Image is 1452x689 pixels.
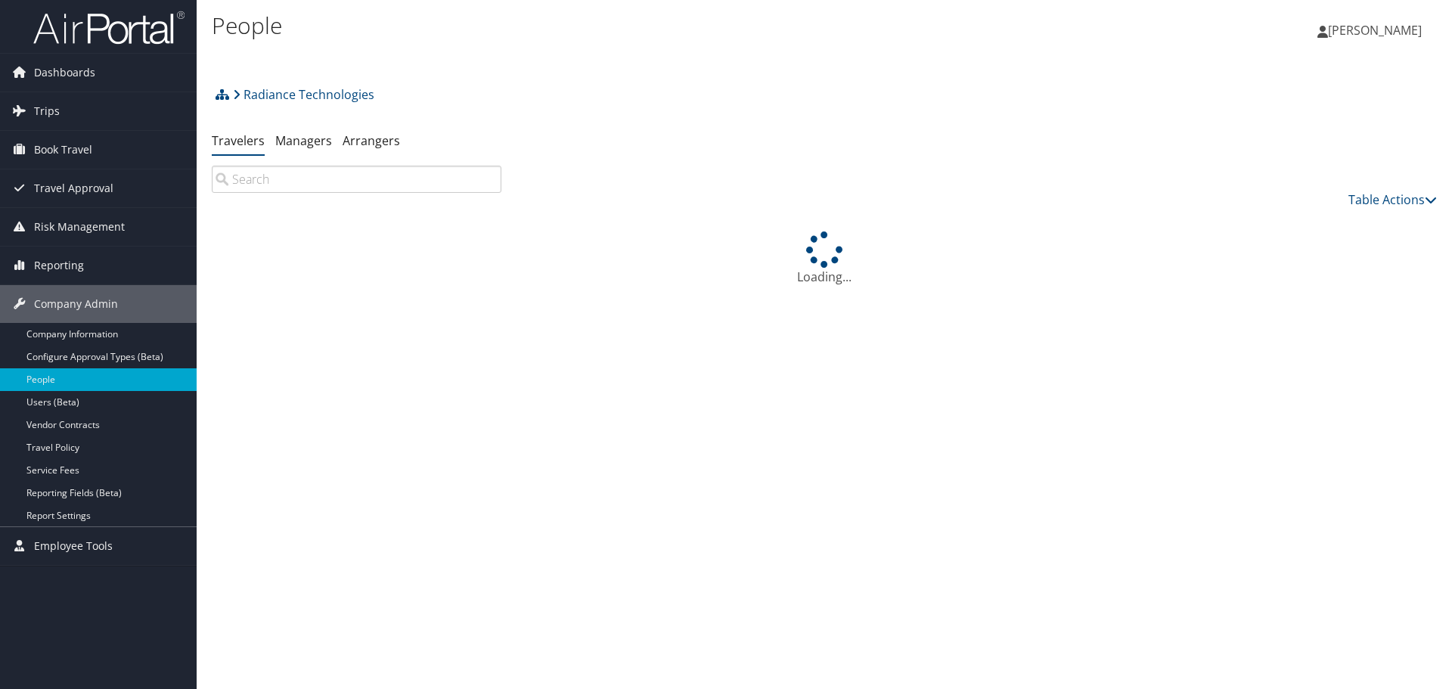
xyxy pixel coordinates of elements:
[34,54,95,92] span: Dashboards
[34,92,60,130] span: Trips
[343,132,400,149] a: Arrangers
[212,132,265,149] a: Travelers
[212,231,1437,286] div: Loading...
[34,131,92,169] span: Book Travel
[1348,191,1437,208] a: Table Actions
[34,285,118,323] span: Company Admin
[34,208,125,246] span: Risk Management
[212,166,501,193] input: Search
[34,247,84,284] span: Reporting
[1328,22,1422,39] span: [PERSON_NAME]
[1317,8,1437,53] a: [PERSON_NAME]
[275,132,332,149] a: Managers
[212,10,1028,42] h1: People
[33,10,185,45] img: airportal-logo.png
[34,527,113,565] span: Employee Tools
[233,79,374,110] a: Radiance Technologies
[34,169,113,207] span: Travel Approval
